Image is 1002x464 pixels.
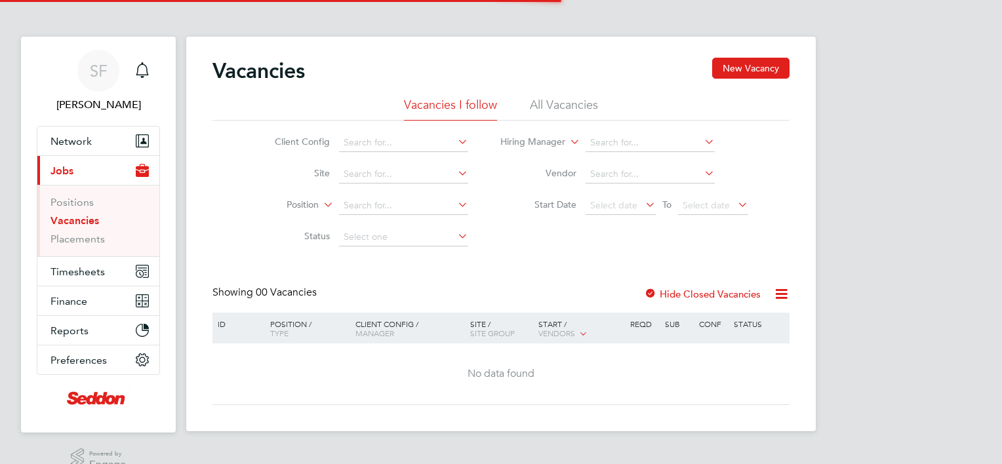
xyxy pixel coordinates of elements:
label: Vendor [501,167,576,179]
div: Position / [260,313,352,344]
div: Sub [662,313,696,335]
div: Start / [535,313,627,345]
button: Preferences [37,345,159,374]
span: SF [90,62,108,79]
span: Preferences [50,354,107,366]
a: Placements [50,233,105,245]
span: 00 Vacancies [256,286,317,299]
label: Status [254,230,330,242]
span: Select date [683,199,730,211]
input: Select one [339,228,468,246]
span: Reports [50,324,89,337]
img: seddonconstruction-logo-retina.png [67,388,130,409]
div: Showing [212,286,319,300]
a: Positions [50,196,94,208]
input: Search for... [586,165,715,184]
div: Client Config / [352,313,467,344]
span: Timesheets [50,265,105,278]
span: Site Group [470,328,515,338]
li: All Vacancies [530,97,598,121]
h2: Vacancies [212,58,305,84]
div: Status [731,313,788,335]
span: Network [50,135,92,147]
span: Vendors [538,328,575,338]
label: Client Config [254,136,330,147]
input: Search for... [339,165,468,184]
label: Site [254,167,330,179]
input: Search for... [339,197,468,215]
div: Conf [696,313,730,335]
label: Hide Closed Vacancies [644,288,761,300]
li: Vacancies I follow [404,97,497,121]
button: Network [37,126,159,155]
div: No data found [214,367,788,381]
nav: Main navigation [21,37,176,433]
input: Search for... [586,134,715,152]
span: Select date [590,199,637,211]
a: Vacancies [50,214,99,227]
span: Powered by [89,448,126,459]
button: New Vacancy [712,58,790,79]
button: Jobs [37,156,159,185]
span: Stephen Foster [37,97,160,113]
button: Reports [37,316,159,345]
button: Finance [37,286,159,315]
span: Type [270,328,289,338]
div: Site / [467,313,536,344]
input: Search for... [339,134,468,152]
label: Position [243,199,319,212]
span: To [658,196,675,213]
span: Finance [50,295,87,307]
span: Manager [355,328,394,338]
span: Jobs [50,164,73,177]
div: ID [214,313,260,335]
div: Jobs [37,185,159,256]
div: Reqd [627,313,661,335]
button: Timesheets [37,257,159,286]
label: Start Date [501,199,576,210]
label: Hiring Manager [490,136,565,149]
a: Go to home page [37,388,160,409]
a: SF[PERSON_NAME] [37,50,160,113]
